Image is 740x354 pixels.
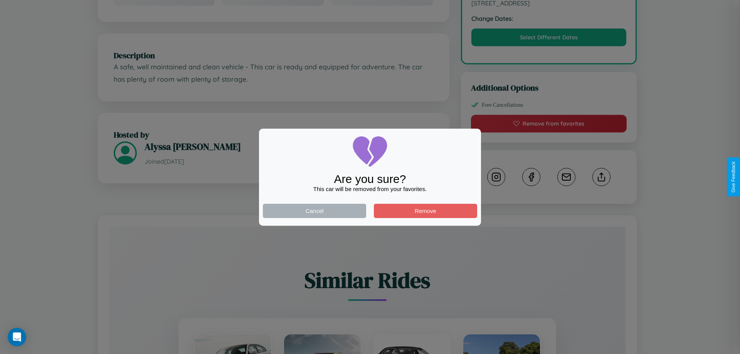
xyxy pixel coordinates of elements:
div: Open Intercom Messenger [8,328,26,346]
div: Give Feedback [731,161,736,193]
button: Cancel [263,204,366,218]
div: This car will be removed from your favorites. [263,186,477,192]
button: Remove [374,204,477,218]
div: Are you sure? [263,173,477,186]
img: broken-heart [351,133,389,171]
